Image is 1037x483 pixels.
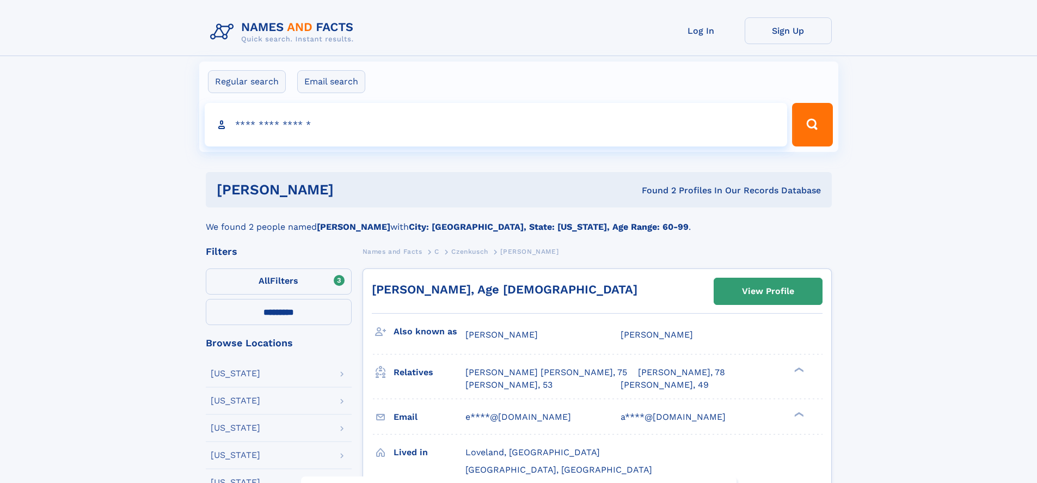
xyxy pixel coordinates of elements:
[394,322,465,341] h3: Also known as
[451,244,488,258] a: Czenkusch
[205,103,788,146] input: search input
[714,278,822,304] a: View Profile
[500,248,559,255] span: [PERSON_NAME]
[434,248,439,255] span: C
[621,379,709,391] a: [PERSON_NAME], 49
[206,207,832,234] div: We found 2 people named with .
[745,17,832,44] a: Sign Up
[211,424,260,432] div: [US_STATE]
[211,369,260,378] div: [US_STATE]
[792,103,832,146] button: Search Button
[297,70,365,93] label: Email search
[465,366,627,378] a: [PERSON_NAME] [PERSON_NAME], 75
[465,447,600,457] span: Loveland, [GEOGRAPHIC_DATA]
[638,366,725,378] a: [PERSON_NAME], 78
[317,222,390,232] b: [PERSON_NAME]
[394,443,465,462] h3: Lived in
[742,279,794,304] div: View Profile
[791,366,805,374] div: ❯
[206,268,352,295] label: Filters
[206,247,352,256] div: Filters
[259,276,270,286] span: All
[211,396,260,405] div: [US_STATE]
[208,70,286,93] label: Regular search
[434,244,439,258] a: C
[394,363,465,382] h3: Relatives
[217,183,488,197] h1: [PERSON_NAME]
[791,411,805,418] div: ❯
[465,464,652,475] span: [GEOGRAPHIC_DATA], [GEOGRAPHIC_DATA]
[451,248,488,255] span: Czenkusch
[488,185,821,197] div: Found 2 Profiles In Our Records Database
[394,408,465,426] h3: Email
[409,222,689,232] b: City: [GEOGRAPHIC_DATA], State: [US_STATE], Age Range: 60-99
[658,17,745,44] a: Log In
[206,17,363,47] img: Logo Names and Facts
[363,244,422,258] a: Names and Facts
[465,379,553,391] a: [PERSON_NAME], 53
[621,329,693,340] span: [PERSON_NAME]
[465,329,538,340] span: [PERSON_NAME]
[211,451,260,460] div: [US_STATE]
[206,338,352,348] div: Browse Locations
[372,283,637,296] a: [PERSON_NAME], Age [DEMOGRAPHIC_DATA]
